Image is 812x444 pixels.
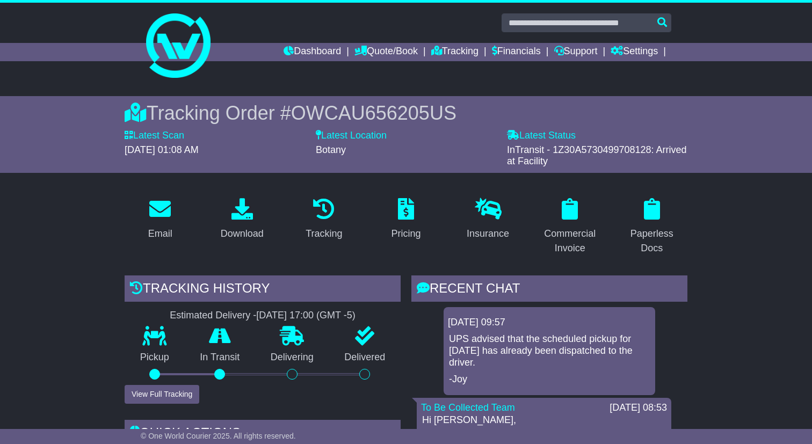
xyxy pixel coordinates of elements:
[541,227,599,256] div: Commercial Invoice
[492,43,541,61] a: Financials
[125,101,687,125] div: Tracking Order #
[422,414,666,426] p: Hi [PERSON_NAME],
[460,194,516,245] a: Insurance
[507,130,576,142] label: Latest Status
[449,333,650,368] p: UPS advised that the scheduled pickup for [DATE] has already been dispatched to the driver.
[392,227,421,241] div: Pricing
[449,374,650,385] p: -Joy
[299,194,349,245] a: Tracking
[256,310,355,322] div: [DATE] 17:00 (GMT -5)
[125,310,401,322] div: Estimated Delivery -
[354,43,418,61] a: Quote/Book
[431,43,479,61] a: Tracking
[255,352,329,363] p: Delivering
[148,227,172,241] div: Email
[125,144,199,155] span: [DATE] 01:08 AM
[141,194,179,245] a: Email
[125,275,401,304] div: Tracking history
[221,227,264,241] div: Download
[125,385,199,404] button: View Full Tracking
[610,402,667,414] div: [DATE] 08:53
[467,227,509,241] div: Insurance
[411,275,687,304] div: RECENT CHAT
[616,194,687,259] a: Paperless Docs
[125,130,184,142] label: Latest Scan
[507,144,687,167] span: InTransit - 1Z30A5730499708128: Arrived at Facility
[185,352,256,363] p: In Transit
[214,194,271,245] a: Download
[385,194,428,245] a: Pricing
[623,227,680,256] div: Paperless Docs
[421,402,515,413] a: To Be Collected Team
[291,102,456,124] span: OWCAU656205US
[534,194,606,259] a: Commercial Invoice
[554,43,598,61] a: Support
[125,352,185,363] p: Pickup
[141,432,296,440] span: © One World Courier 2025. All rights reserved.
[306,227,342,241] div: Tracking
[448,317,651,329] div: [DATE] 09:57
[611,43,658,61] a: Settings
[316,144,346,155] span: Botany
[284,43,341,61] a: Dashboard
[316,130,387,142] label: Latest Location
[329,352,401,363] p: Delivered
